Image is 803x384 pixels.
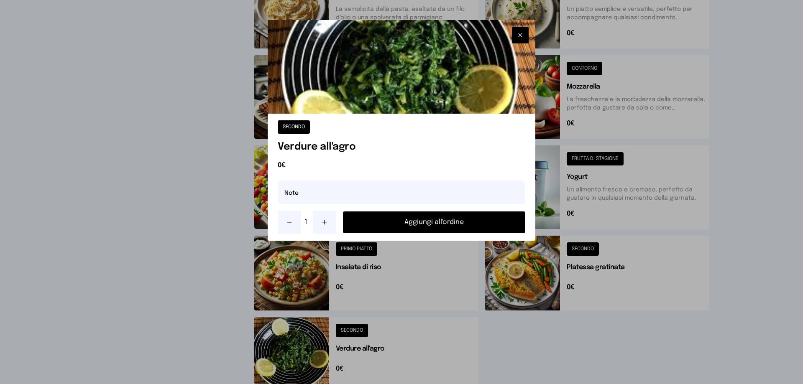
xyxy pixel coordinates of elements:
button: Aggiungi all'ordine [343,211,525,233]
img: Verdure all'agro [268,20,535,114]
h1: Verdure all'agro [278,140,525,154]
span: 0€ [278,160,525,170]
button: SECONDO [278,120,310,134]
span: 1 [304,217,309,227]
